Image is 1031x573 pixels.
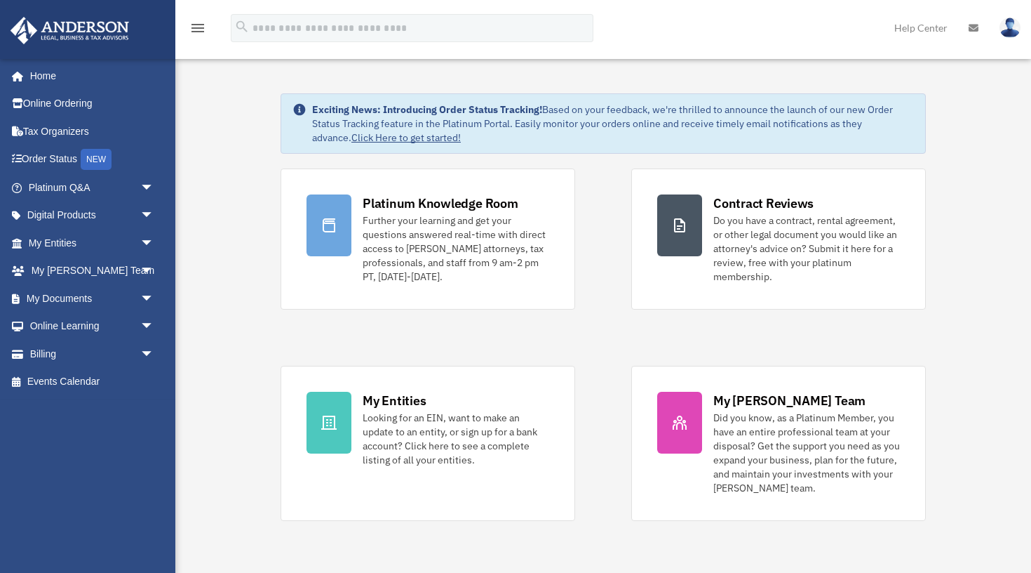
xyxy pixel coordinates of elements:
[281,169,575,310] a: Platinum Knowledge Room Further your learning and get your questions answered real-time with dire...
[312,103,914,145] div: Based on your feedback, we're thrilled to announce the launch of our new Order Status Tracking fe...
[363,195,518,212] div: Platinum Knowledge Room
[713,411,900,495] div: Did you know, as a Platinum Member, you have an entire professional team at your disposal? Get th...
[140,257,168,286] span: arrow_drop_down
[140,229,168,258] span: arrow_drop_down
[140,202,168,230] span: arrow_drop_down
[10,312,175,341] a: Online Learningarrow_drop_down
[10,368,175,396] a: Events Calendar
[631,169,926,310] a: Contract Reviews Do you have a contract, rental agreement, or other legal document you would like...
[351,131,461,144] a: Click Here to get started!
[10,117,175,145] a: Tax Organizers
[234,19,250,34] i: search
[189,25,206,37] a: menu
[363,392,426,409] div: My Entities
[713,195,814,212] div: Contract Reviews
[10,340,175,368] a: Billingarrow_drop_down
[631,366,926,521] a: My [PERSON_NAME] Team Did you know, as a Platinum Member, you have an entire professional team at...
[10,62,168,90] a: Home
[10,229,175,257] a: My Entitiesarrow_drop_down
[281,366,575,521] a: My Entities Looking for an EIN, want to make an update to an entity, or sign up for a bank accoun...
[10,145,175,174] a: Order StatusNEW
[10,90,175,118] a: Online Ordering
[140,284,168,313] span: arrow_drop_down
[140,340,168,369] span: arrow_drop_down
[189,20,206,37] i: menu
[10,284,175,312] a: My Documentsarrow_drop_down
[713,213,900,284] div: Do you have a contract, rental agreement, or other legal document you would like an attorney's ad...
[363,411,549,467] div: Looking for an EIN, want to make an update to an entity, or sign up for a bank account? Click her...
[6,17,133,44] img: Anderson Advisors Platinum Portal
[363,213,549,284] div: Further your learning and get your questions answered real-time with direct access to [PERSON_NAM...
[999,18,1020,38] img: User Pic
[10,257,175,285] a: My [PERSON_NAME] Teamarrow_drop_down
[140,173,168,202] span: arrow_drop_down
[140,312,168,341] span: arrow_drop_down
[713,392,865,409] div: My [PERSON_NAME] Team
[10,202,175,230] a: Digital Productsarrow_drop_down
[81,149,112,170] div: NEW
[312,103,542,116] strong: Exciting News: Introducing Order Status Tracking!
[10,173,175,202] a: Platinum Q&Aarrow_drop_down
